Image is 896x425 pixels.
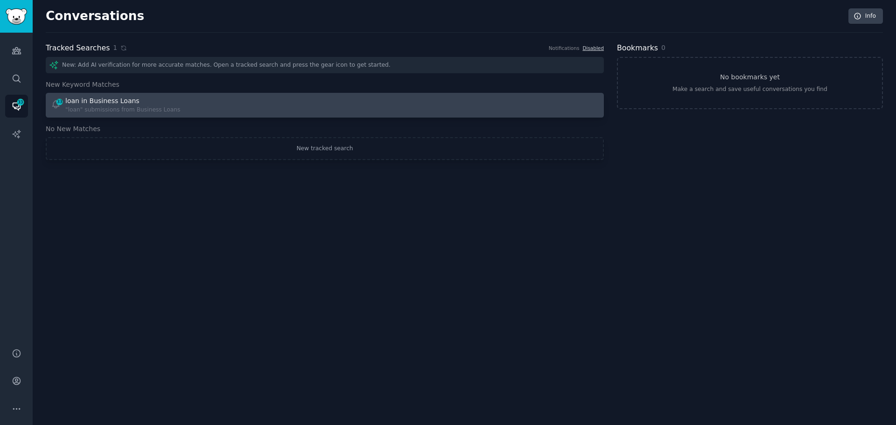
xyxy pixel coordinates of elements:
a: 33loan in Business Loans"loan" submissions from Business Loans [46,93,604,118]
span: New Keyword Matches [46,80,119,90]
a: No bookmarks yetMake a search and save useful conversations you find [617,57,883,109]
span: No New Matches [46,124,100,134]
h2: Tracked Searches [46,42,110,54]
img: GummySearch logo [6,8,27,25]
span: 33 [16,99,25,105]
a: New tracked search [46,137,604,160]
span: 1 [113,43,117,53]
div: Notifications [549,45,580,51]
a: Disabled [582,45,604,51]
h2: Conversations [46,9,144,24]
h2: Bookmarks [617,42,658,54]
div: "loan" submissions from Business Loans [65,106,180,114]
div: New: Add AI verification for more accurate matches. Open a tracked search and press the gear icon... [46,57,604,73]
div: Make a search and save useful conversations you find [672,85,827,94]
h3: No bookmarks yet [720,72,780,82]
a: Info [848,8,883,24]
a: 33 [5,95,28,118]
span: 33 [56,98,64,105]
div: loan in Business Loans [65,96,140,106]
span: 0 [661,44,665,51]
